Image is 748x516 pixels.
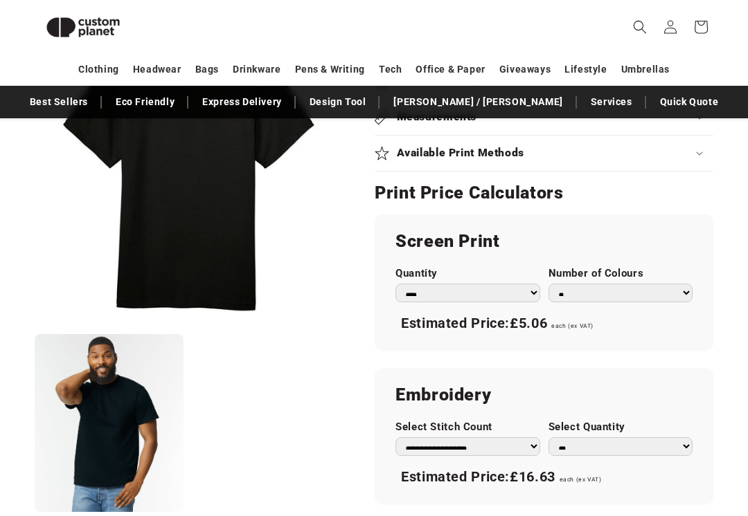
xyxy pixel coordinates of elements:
a: Design Tool [303,90,373,114]
a: Pens & Writing [295,57,365,82]
a: Headwear [133,57,181,82]
a: Giveaways [499,57,551,82]
a: Best Sellers [23,90,95,114]
label: Number of Colours [549,267,693,280]
media-gallery: Gallery Viewer [35,21,340,512]
a: Bags [195,57,219,82]
a: Tech [379,57,402,82]
a: Clothing [78,57,119,82]
summary: Search [625,12,655,42]
a: Express Delivery [195,90,289,114]
span: each (ex VAT) [551,322,594,329]
summary: Available Print Methods [375,136,713,171]
iframe: Chat Widget [510,367,748,516]
a: Services [584,90,639,114]
label: Quantity [395,267,540,280]
a: Umbrellas [621,57,670,82]
div: Estimated Price: [395,463,693,492]
h2: Print Price Calculators [375,182,713,204]
label: Select Stitch Count [395,421,540,434]
a: Lifestyle [564,57,607,82]
a: Eco Friendly [109,90,181,114]
h2: Embroidery [395,384,693,406]
span: £5.06 [510,315,547,331]
h2: Screen Print [395,230,693,252]
a: [PERSON_NAME] / [PERSON_NAME] [386,90,569,114]
a: Drinkware [233,57,280,82]
img: Custom Planet [35,6,132,49]
div: Estimated Price: [395,309,693,338]
a: Quick Quote [653,90,726,114]
h2: Available Print Methods [397,146,525,160]
a: Office & Paper [416,57,485,82]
